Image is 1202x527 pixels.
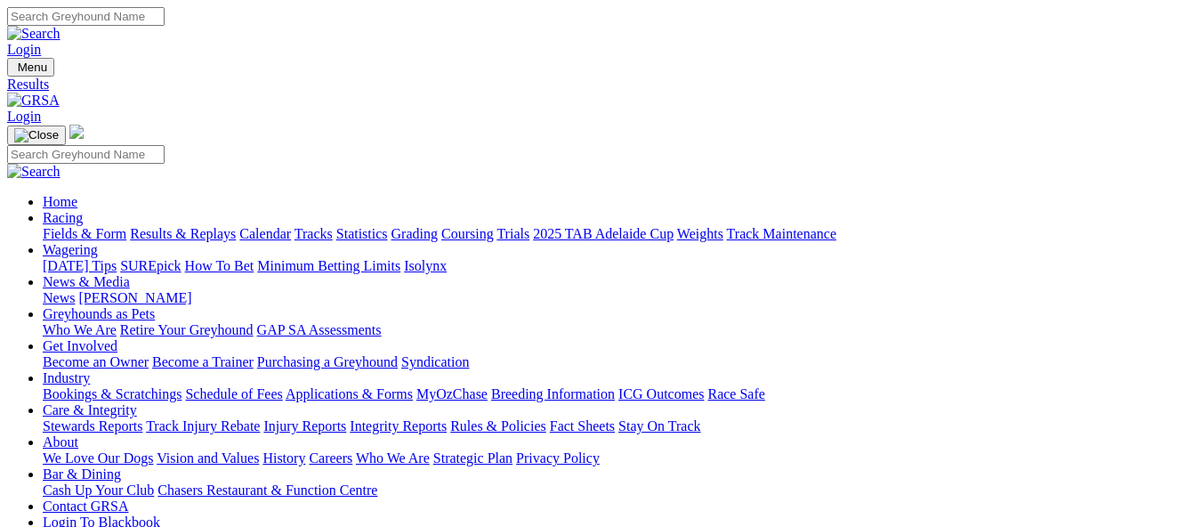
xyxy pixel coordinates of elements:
a: [PERSON_NAME] [78,290,191,305]
a: Login [7,109,41,124]
div: Care & Integrity [43,418,1195,434]
span: Menu [18,61,47,74]
a: Fields & Form [43,226,126,241]
a: How To Bet [185,258,254,273]
a: Home [43,194,77,209]
a: Racing [43,210,83,225]
a: 2025 TAB Adelaide Cup [533,226,674,241]
input: Search [7,7,165,26]
img: Search [7,164,61,180]
a: Chasers Restaurant & Function Centre [157,482,377,498]
a: [DATE] Tips [43,258,117,273]
a: Results & Replays [130,226,236,241]
a: Grading [391,226,438,241]
a: Become a Trainer [152,354,254,369]
a: GAP SA Assessments [257,322,382,337]
a: Bar & Dining [43,466,121,482]
a: Become an Owner [43,354,149,369]
a: Minimum Betting Limits [257,258,400,273]
a: Stay On Track [618,418,700,434]
img: logo-grsa-white.png [69,125,84,139]
a: Integrity Reports [350,418,447,434]
img: Close [14,128,59,142]
a: Weights [677,226,723,241]
div: About [43,450,1195,466]
a: Schedule of Fees [185,386,282,401]
a: Breeding Information [491,386,615,401]
a: Industry [43,370,90,385]
img: GRSA [7,93,60,109]
a: Retire Your Greyhound [120,322,254,337]
a: Who We Are [43,322,117,337]
input: Search [7,145,165,164]
a: Stewards Reports [43,418,142,434]
a: We Love Our Dogs [43,450,153,466]
a: Track Maintenance [727,226,836,241]
div: News & Media [43,290,1195,306]
a: Race Safe [707,386,764,401]
a: MyOzChase [416,386,488,401]
a: Syndication [401,354,469,369]
a: Get Involved [43,338,117,353]
div: Industry [43,386,1195,402]
a: Isolynx [404,258,447,273]
a: Login [7,42,41,57]
a: Contact GRSA [43,499,128,514]
a: Injury Reports [263,418,346,434]
button: Toggle navigation [7,58,54,77]
a: Strategic Plan [433,450,512,466]
a: ICG Outcomes [618,386,704,401]
a: Privacy Policy [516,450,600,466]
a: Bookings & Scratchings [43,386,182,401]
img: Search [7,26,61,42]
a: News & Media [43,274,130,289]
a: History [262,450,305,466]
div: Wagering [43,258,1195,274]
div: Racing [43,226,1195,242]
a: Care & Integrity [43,402,137,418]
a: Purchasing a Greyhound [257,354,398,369]
a: Who We Are [356,450,430,466]
a: Cash Up Your Club [43,482,154,498]
a: About [43,434,78,450]
a: SUREpick [120,258,181,273]
a: Coursing [441,226,494,241]
a: News [43,290,75,305]
a: Calendar [239,226,291,241]
a: Wagering [43,242,98,257]
a: Tracks [294,226,333,241]
a: Statistics [336,226,388,241]
a: Rules & Policies [450,418,546,434]
a: Careers [309,450,352,466]
a: Greyhounds as Pets [43,306,155,321]
a: Results [7,77,1195,93]
div: Greyhounds as Pets [43,322,1195,338]
a: Track Injury Rebate [146,418,260,434]
a: Trials [496,226,529,241]
div: Bar & Dining [43,482,1195,499]
a: Applications & Forms [286,386,413,401]
button: Toggle navigation [7,126,66,145]
a: Vision and Values [157,450,259,466]
a: Fact Sheets [550,418,615,434]
div: Get Involved [43,354,1195,370]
